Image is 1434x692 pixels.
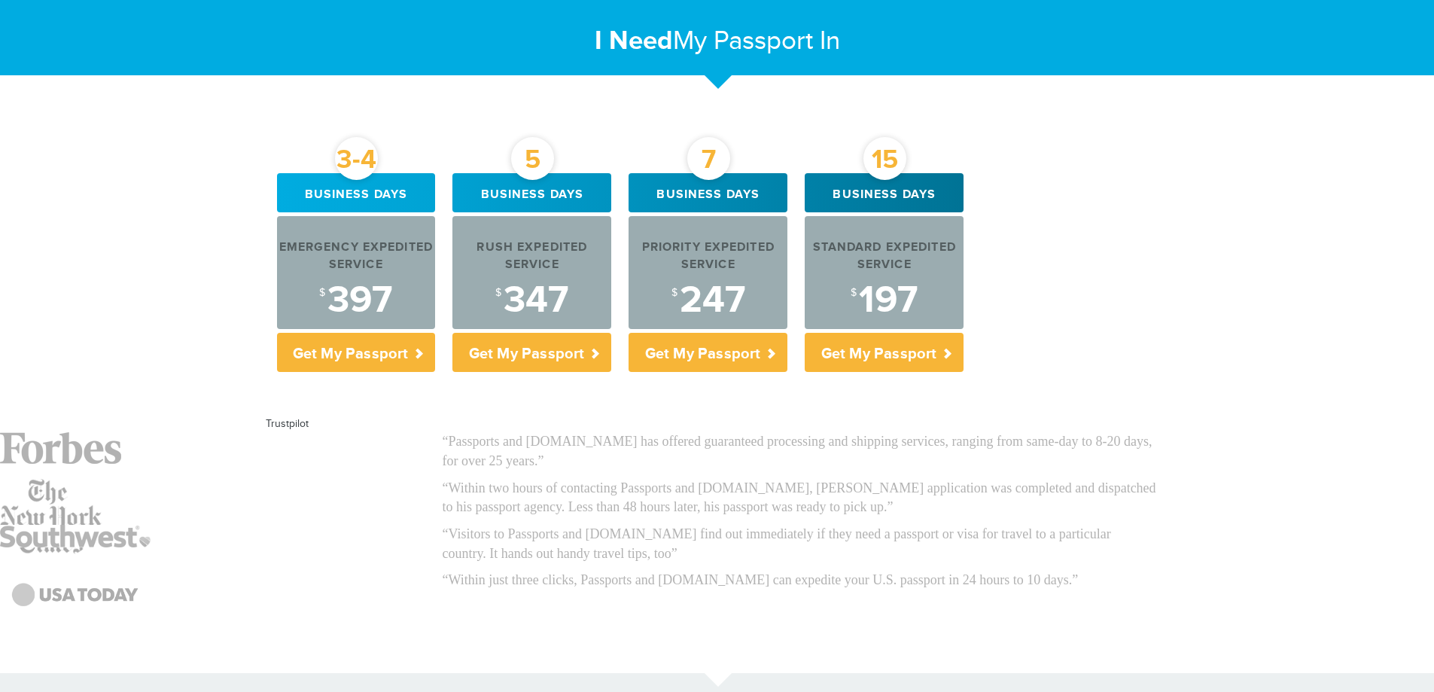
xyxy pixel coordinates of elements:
[805,173,964,372] a: 15 Business days Standard Expedited Service $197 Get My Passport
[452,239,611,274] div: Rush Expedited Service
[277,173,436,372] a: 3-4 Business days Emergency Expedited Service $397 Get My Passport
[629,173,787,212] div: Business days
[805,239,964,274] div: Standard Expedited Service
[851,287,857,299] sup: $
[863,137,906,180] div: 15
[335,137,378,180] div: 3-4
[319,287,325,299] sup: $
[443,432,1158,471] p: “Passports and [DOMAIN_NAME] has offered guaranteed processing and shipping services, ranging fro...
[629,333,787,372] p: Get My Passport
[629,239,787,274] div: Priority Expedited Service
[495,287,501,299] sup: $
[452,173,611,372] a: 5 Business days Rush Expedited Service $347 Get My Passport
[266,418,309,430] a: Trustpilot
[452,333,611,372] p: Get My Passport
[629,282,787,319] div: 247
[629,173,787,372] a: 7 Business days Priority Expedited Service $247 Get My Passport
[805,282,964,319] div: 197
[443,571,1158,590] p: “Within just three clicks, Passports and [DOMAIN_NAME] can expedite your U.S. passport in 24 hour...
[805,173,964,212] div: Business days
[277,239,436,274] div: Emergency Expedited Service
[595,25,673,57] strong: I Need
[511,137,554,180] div: 5
[277,25,1158,57] h2: My
[714,26,840,56] span: Passport In
[277,282,436,319] div: 397
[443,479,1158,517] p: “Within two hours of contacting Passports and [DOMAIN_NAME], [PERSON_NAME] application was comple...
[277,333,436,372] p: Get My Passport
[452,282,611,319] div: 347
[805,333,964,372] p: Get My Passport
[687,137,730,180] div: 7
[277,173,436,212] div: Business days
[452,173,611,212] div: Business days
[443,525,1158,563] p: “Visitors to Passports and [DOMAIN_NAME] find out immediately if they need a passport or visa for...
[671,287,677,299] sup: $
